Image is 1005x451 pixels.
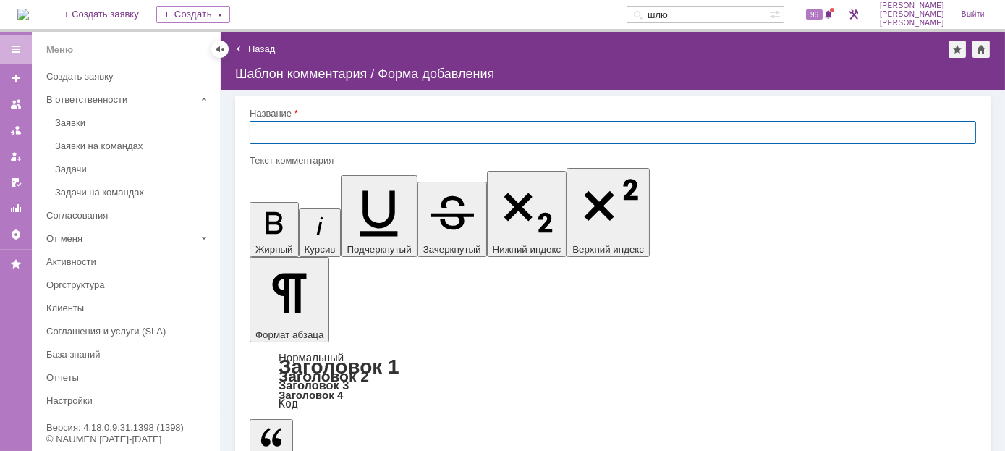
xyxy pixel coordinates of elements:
a: Код [279,397,298,410]
div: Настройки [46,395,211,406]
button: Курсив [299,208,342,257]
div: Добавить в избранное [949,41,966,58]
button: Зачеркнутый [417,182,487,257]
a: Настройки [41,389,217,412]
span: Зачеркнутый [423,244,481,255]
a: Мои согласования [4,171,27,194]
a: Заголовок 2 [279,368,369,384]
span: Подчеркнутый [347,244,411,255]
a: Заявки на командах [4,93,27,116]
a: Оргструктура [41,274,217,296]
button: Жирный [250,202,299,257]
img: logo [17,9,29,20]
div: Задачи [55,164,211,174]
div: Версия: 4.18.0.9.31.1398 (1398) [46,423,205,432]
a: Назад [248,43,275,54]
span: Верхний индекс [572,244,644,255]
div: Заявки на командах [55,140,211,151]
div: Меню [46,41,73,59]
span: Формат абзаца [255,329,323,340]
div: От меня [46,233,195,244]
div: Активности [46,256,211,267]
span: [PERSON_NAME] [880,1,944,10]
div: © NAUMEN [DATE]-[DATE] [46,434,205,444]
span: 96 [806,9,823,20]
a: Согласования [41,204,217,227]
div: Отчеты [46,372,211,383]
a: Заявки [49,111,217,134]
a: Задачи [49,158,217,180]
a: Перейти на домашнюю страницу [17,9,29,20]
button: Подчеркнутый [341,175,417,257]
div: Клиенты [46,303,211,313]
span: [PERSON_NAME] [880,19,944,28]
a: Соглашения и услуги (SLA) [41,320,217,342]
a: Заголовок 3 [279,379,349,392]
div: Оргструктура [46,279,211,290]
a: Отчеты [4,197,27,220]
span: Жирный [255,244,293,255]
div: Заявки [55,117,211,128]
div: Шаблон комментария / Форма добавления [235,67,991,81]
div: Сделать домашней страницей [972,41,990,58]
button: Верхний индекс [567,168,650,257]
a: Клиенты [41,297,217,319]
a: Заголовок 4 [279,389,343,401]
div: Скрыть меню [211,41,229,58]
div: База знаний [46,349,211,360]
div: Текст комментария [250,156,973,165]
span: Расширенный поиск [769,7,784,20]
a: Заявки на командах [49,135,217,157]
a: Мои заявки [4,145,27,168]
a: Создать заявку [41,65,217,88]
a: Отчеты [41,366,217,389]
a: Настройки [4,223,27,246]
button: Формат абзаца [250,257,329,342]
div: Создать заявку [46,71,211,82]
div: Формат абзаца [250,353,976,409]
a: Заявки в моей ответственности [4,119,27,142]
span: [PERSON_NAME] [880,10,944,19]
span: Курсив [305,244,336,255]
div: Согласования [46,210,211,221]
a: Создать заявку [4,67,27,90]
div: Задачи на командах [55,187,211,198]
div: Соглашения и услуги (SLA) [46,326,211,337]
a: Нормальный [279,351,344,363]
button: Нижний индекс [487,171,567,257]
div: Создать [156,6,230,23]
div: В ответственности [46,94,195,105]
div: Название [250,109,973,118]
a: Заголовок 1 [279,355,399,378]
a: Активности [41,250,217,273]
a: База знаний [41,343,217,366]
span: Нижний индекс [493,244,561,255]
a: Задачи на командах [49,181,217,203]
a: Перейти в интерфейс администратора [845,6,862,23]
